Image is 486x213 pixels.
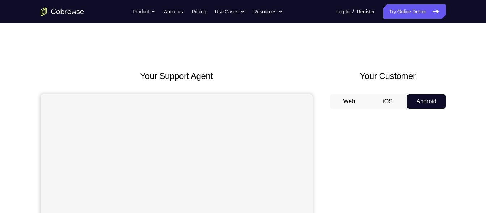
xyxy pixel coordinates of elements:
button: Resources [253,4,283,19]
a: Try Online Demo [383,4,445,19]
a: About us [164,4,183,19]
a: Pricing [191,4,206,19]
a: Log In [336,4,350,19]
span: / [352,7,354,16]
a: Register [357,4,375,19]
button: Product [132,4,155,19]
h2: Your Customer [330,70,446,83]
button: Web [330,94,369,109]
button: iOS [368,94,407,109]
button: Use Cases [215,4,245,19]
h2: Your Support Agent [41,70,313,83]
button: Android [407,94,446,109]
a: Go to the home page [41,7,84,16]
